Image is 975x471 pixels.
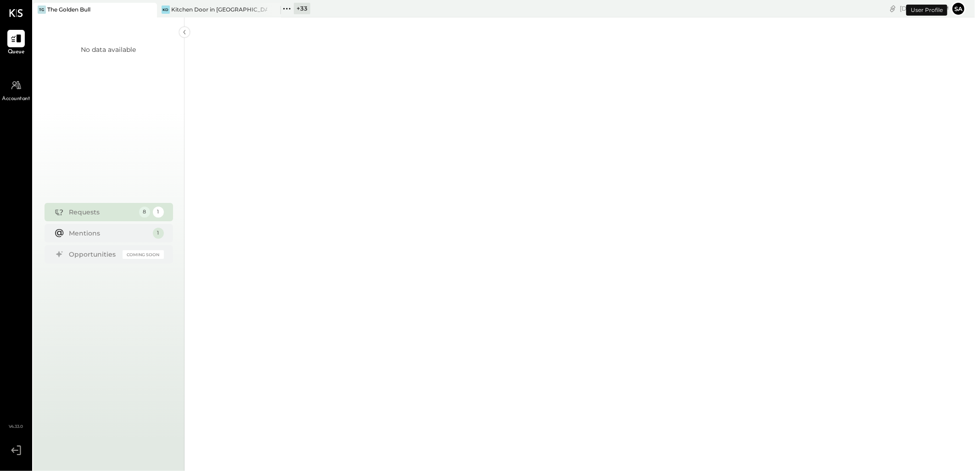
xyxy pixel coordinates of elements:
div: [DATE] [900,4,949,13]
span: Queue [8,48,25,56]
div: No data available [81,45,136,54]
div: copy link [888,4,897,13]
div: KD [162,6,170,14]
div: 1 [153,207,164,218]
div: Opportunities [69,250,118,259]
button: Sa [951,1,966,16]
span: Accountant [2,95,30,103]
div: Coming Soon [123,250,164,259]
div: Mentions [69,229,148,238]
div: Kitchen Door in [GEOGRAPHIC_DATA] [171,6,267,13]
div: + 33 [294,3,310,14]
div: 8 [139,207,150,218]
div: 1 [153,228,164,239]
div: User Profile [906,5,947,16]
a: Accountant [0,77,32,103]
div: Requests [69,207,134,217]
div: TG [38,6,46,14]
div: The Golden Bull [47,6,90,13]
a: Queue [0,30,32,56]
